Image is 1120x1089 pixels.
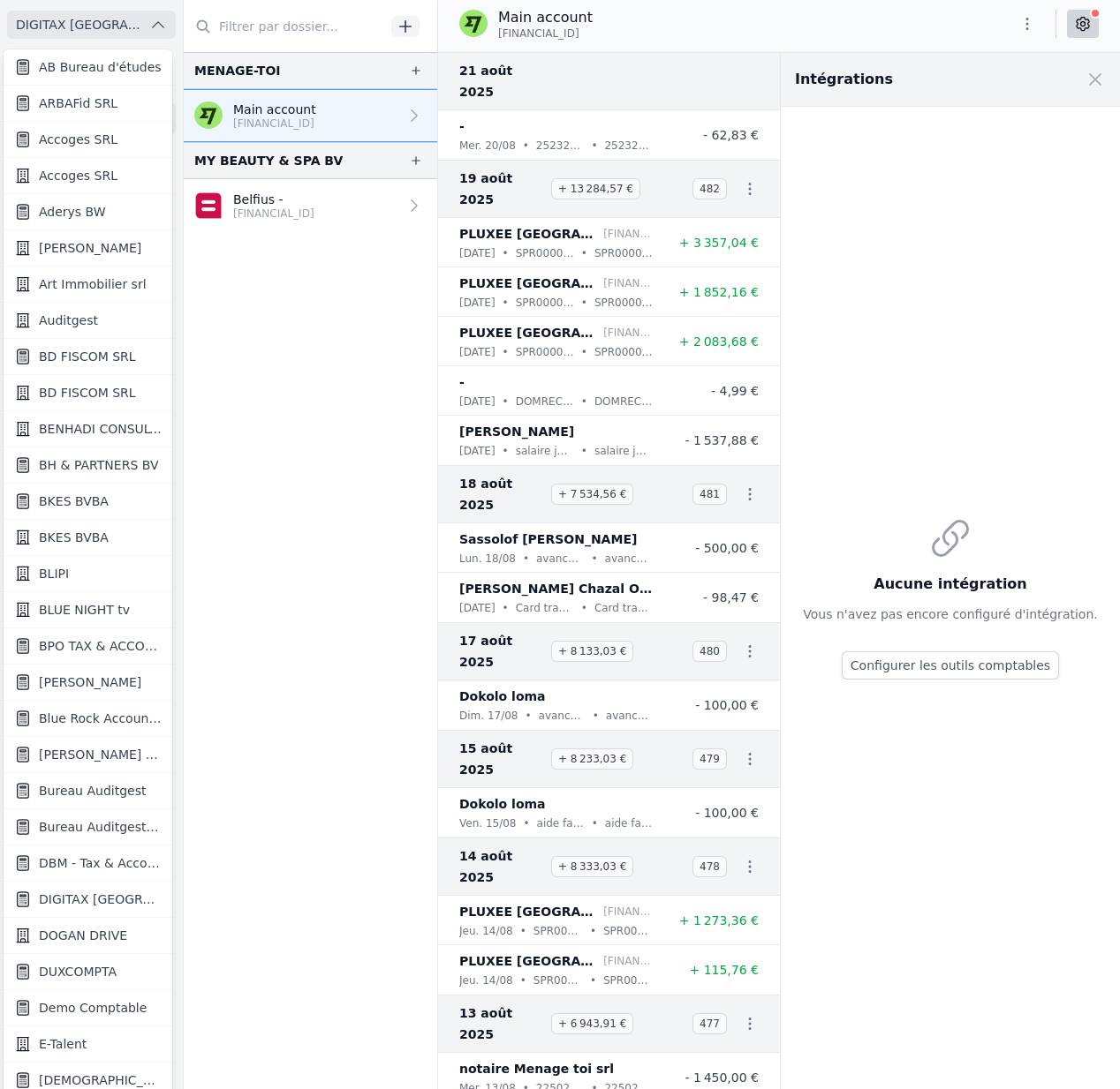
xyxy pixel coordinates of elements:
span: DUXCOMPTA [39,963,117,980]
span: [PERSON_NAME] [39,239,141,257]
span: Blue Rock Accounting [39,710,162,727]
span: DBM - Tax & Accounting sprl [39,854,162,872]
span: AB Bureau d'études [39,58,162,76]
span: BENHADI CONSULTING SRL [39,420,162,438]
span: Bureau Auditgest [39,782,146,800]
span: DIGITAX [GEOGRAPHIC_DATA] SRL [39,890,162,908]
span: Aderys BW [39,203,106,221]
span: BKES BVBA [39,492,109,510]
span: BLUE NIGHT tv [39,601,130,619]
span: Accoges SRL [39,131,117,148]
span: Demo Comptable [39,999,147,1017]
span: BH & PARTNERS BV [39,456,158,474]
span: Bureau Auditgest - [PERSON_NAME] [39,818,162,836]
span: BPO TAX & ACCOUNTANCY SRL [39,637,162,655]
span: BLIPI [39,565,69,582]
span: [DEMOGRAPHIC_DATA][PERSON_NAME][DEMOGRAPHIC_DATA] [39,1071,162,1089]
span: [PERSON_NAME] (Fiduciaire) [39,746,162,763]
span: DOGAN DRIVE [39,927,127,944]
span: BD FISCOM SRL [39,384,136,402]
span: Accoges SRL [39,167,117,184]
span: BD FISCOM SRL [39,348,136,365]
span: E-Talent [39,1035,87,1053]
span: ARBAFid SRL [39,94,117,112]
span: Art Immobilier srl [39,275,147,293]
span: Auditgest [39,312,98,329]
span: [PERSON_NAME] [39,673,141,691]
span: BKES BVBA [39,529,109,546]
